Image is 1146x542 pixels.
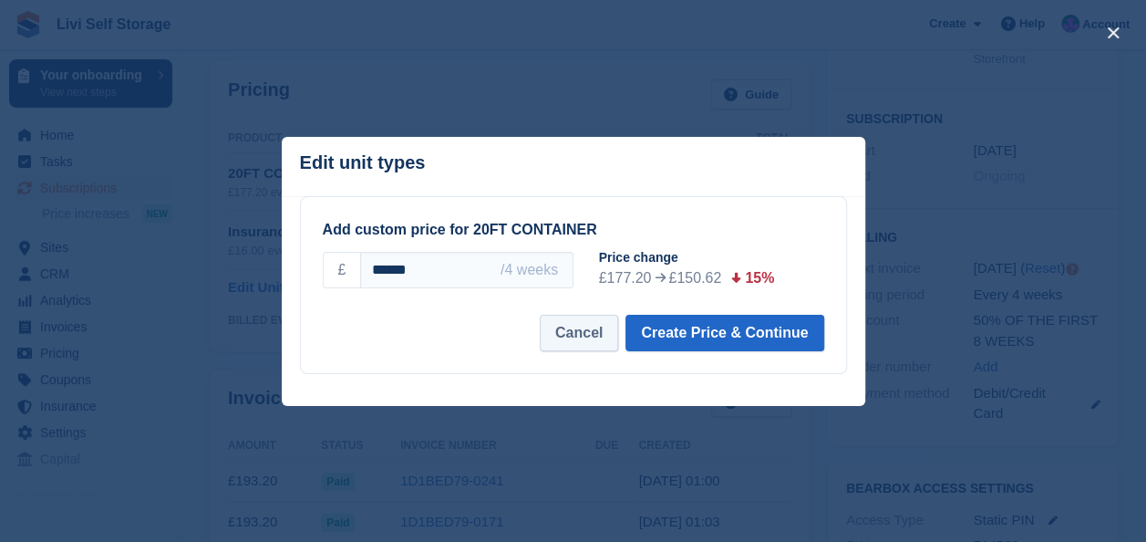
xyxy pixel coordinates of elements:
[1099,18,1128,47] button: close
[300,152,426,173] p: Edit unit types
[625,315,823,351] button: Create Price & Continue
[599,267,652,289] div: £177.20
[599,248,839,267] div: Price change
[668,267,721,289] div: £150.62
[540,315,618,351] button: Cancel
[745,267,774,289] div: 15%
[323,219,824,241] div: Add custom price for 20FT CONTAINER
